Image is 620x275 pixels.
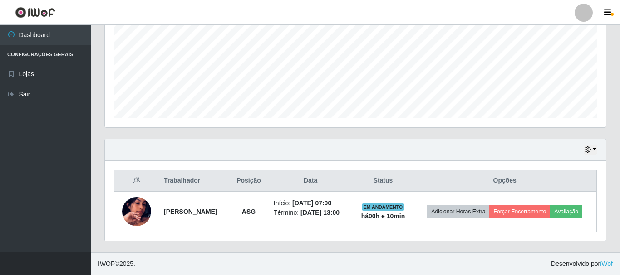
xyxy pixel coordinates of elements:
[600,260,613,267] a: iWof
[274,198,348,208] li: Início:
[361,212,405,220] strong: há 00 h e 10 min
[268,170,353,192] th: Data
[300,209,340,216] time: [DATE] 13:00
[122,186,151,237] img: 1758229509214.jpeg
[164,208,217,215] strong: [PERSON_NAME]
[550,205,582,218] button: Avaliação
[242,208,256,215] strong: ASG
[292,199,331,207] time: [DATE] 07:00
[362,203,405,211] span: EM ANDAMENTO
[229,170,268,192] th: Posição
[274,208,348,217] li: Término:
[413,170,596,192] th: Opções
[551,259,613,269] span: Desenvolvido por
[98,259,135,269] span: © 2025 .
[489,205,550,218] button: Forçar Encerramento
[98,260,115,267] span: IWOF
[158,170,229,192] th: Trabalhador
[427,205,489,218] button: Adicionar Horas Extra
[353,170,413,192] th: Status
[15,7,55,18] img: CoreUI Logo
